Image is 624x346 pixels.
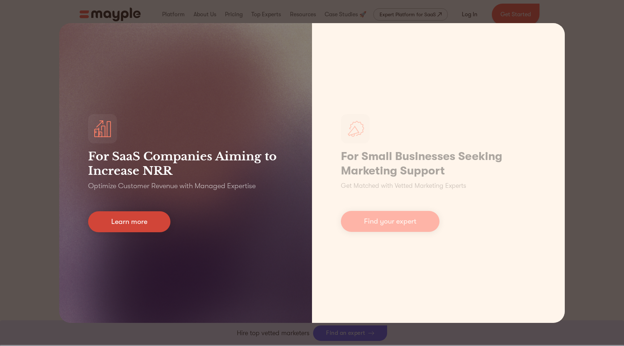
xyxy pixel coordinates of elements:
[88,149,283,178] h3: For SaaS Companies Aiming to Increase NRR
[341,149,536,178] h1: For Small Businesses Seeking Marketing Support
[341,211,439,232] a: Find your expert
[341,181,466,191] p: Get Matched with Vetted Marketing Experts
[88,211,170,232] a: Learn more
[88,181,256,191] p: Optimize Customer Revenue with Managed Expertise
